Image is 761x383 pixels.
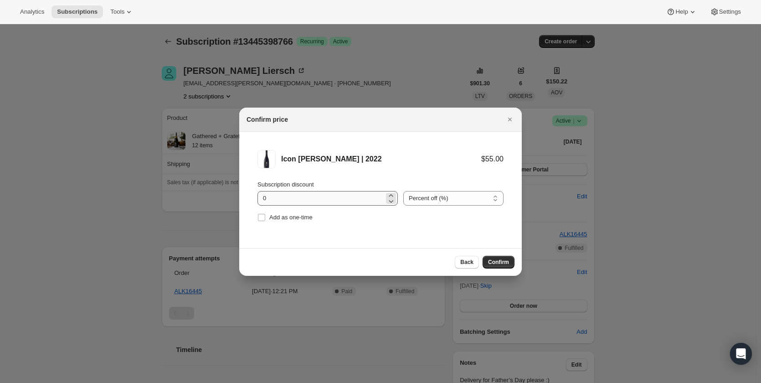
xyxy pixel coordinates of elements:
[257,150,276,168] img: Icon Jarrah Shiraz | 2022
[281,155,481,164] div: Icon [PERSON_NAME] | 2022
[20,8,44,16] span: Analytics
[675,8,688,16] span: Help
[57,8,98,16] span: Subscriptions
[247,115,288,124] h2: Confirm price
[257,181,314,188] span: Subscription discount
[51,5,103,18] button: Subscriptions
[730,343,752,365] div: Open Intercom Messenger
[481,155,504,164] div: $55.00
[110,8,124,16] span: Tools
[483,256,514,269] button: Confirm
[704,5,746,18] button: Settings
[105,5,139,18] button: Tools
[15,5,50,18] button: Analytics
[661,5,702,18] button: Help
[504,113,516,126] button: Close
[460,259,473,266] span: Back
[488,259,509,266] span: Confirm
[455,256,479,269] button: Back
[719,8,741,16] span: Settings
[269,214,313,221] span: Add as one-time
